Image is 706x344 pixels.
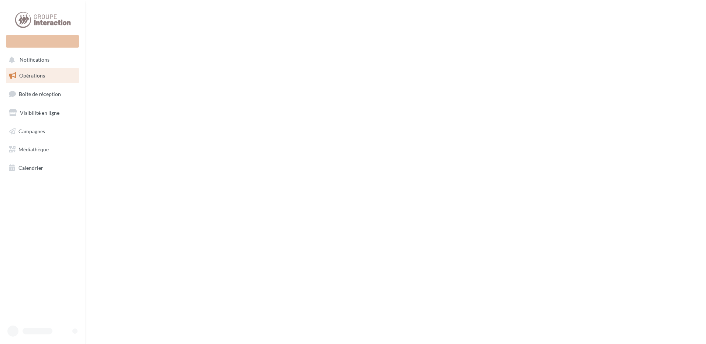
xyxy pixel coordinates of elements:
[4,86,80,102] a: Boîte de réception
[4,68,80,83] a: Opérations
[19,72,45,79] span: Opérations
[20,57,49,63] span: Notifications
[4,124,80,139] a: Campagnes
[6,35,79,48] div: Nouvelle campagne
[18,165,43,171] span: Calendrier
[18,146,49,152] span: Médiathèque
[19,91,61,97] span: Boîte de réception
[4,160,80,176] a: Calendrier
[18,128,45,134] span: Campagnes
[4,142,80,157] a: Médiathèque
[20,110,59,116] span: Visibilité en ligne
[4,105,80,121] a: Visibilité en ligne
